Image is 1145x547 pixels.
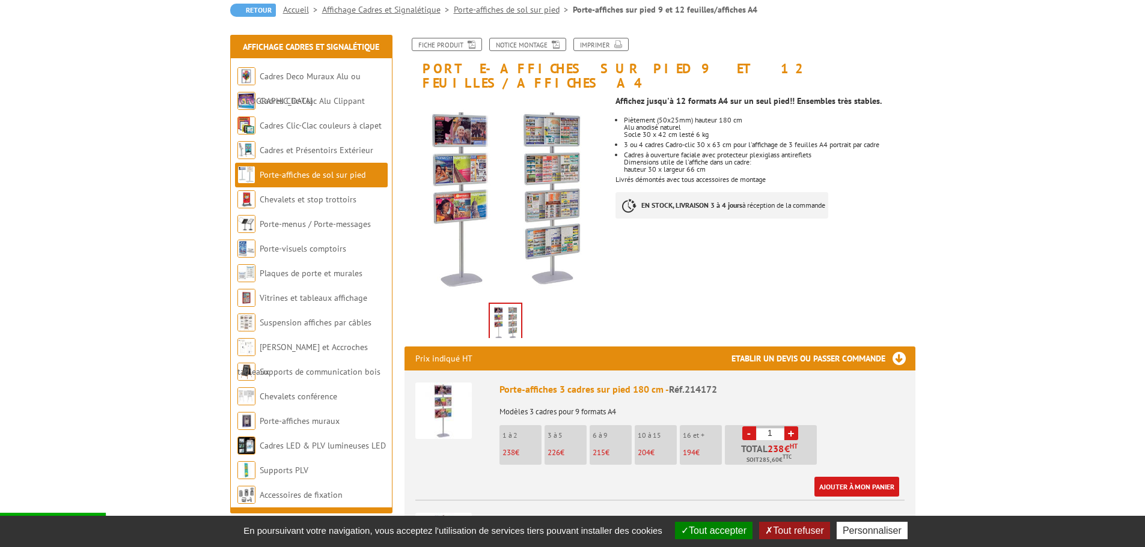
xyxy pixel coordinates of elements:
[814,477,899,497] a: Ajouter à mon panier
[638,449,677,457] p: €
[548,431,587,440] p: 3 à 5
[237,141,255,159] img: Cadres et Présentoirs Extérieur
[548,447,560,458] span: 226
[237,387,255,405] img: Chevalets conférence
[260,391,337,402] a: Chevalets conférence
[624,141,915,148] li: 3 ou 4 cadres Cadro-clic 30 x 63 cm pour l'affichage de 3 feuilles A4 portrait par cadre
[260,194,356,205] a: Chevalets et stop trottoirs
[237,166,255,184] img: Porte-affiches de sol sur pied
[260,366,380,377] a: Supports de communication bois
[502,449,542,457] p: €
[615,90,924,231] div: Livrés démontés avec tous accessoires de montage
[243,41,379,52] a: Affichage Cadres et Signalétique
[731,346,915,370] h3: Etablir un devis ou passer commande
[260,416,340,426] a: Porte-affiches muraux
[283,4,322,15] a: Accueil
[502,431,542,440] p: 1 à 2
[237,240,255,258] img: Porte-visuels comptoirs
[784,444,790,453] span: €
[490,304,521,341] img: porte_affiches_214172.jpg
[624,159,915,166] p: Dimensions utile de l'affiche dans un cadre:
[573,38,629,51] a: Imprimer
[683,449,722,457] p: €
[260,465,308,476] a: Supports PLV
[638,431,677,440] p: 10 à 15
[728,444,817,465] p: Total
[759,522,829,539] button: Tout refuser
[260,219,371,229] a: Porte-menus / Porte-messages
[260,120,382,131] a: Cadres Clic-Clac couleurs à clapet
[454,4,573,15] a: Porte-affiches de sol sur pied
[260,169,365,180] a: Porte-affiches de sol sur pied
[237,486,255,504] img: Accessoires de fixation
[624,166,915,173] p: hauteur 30 x largeur 66 cm
[593,449,632,457] p: €
[548,449,587,457] p: €
[615,95,882,106] strong: Affichez jusqu'à 12 formats A4 sur un seul pied!! Ensembles très stables.
[237,412,255,430] img: Porte-affiches muraux
[230,4,276,17] a: Retour
[260,489,343,500] a: Accessoires de fixation
[641,201,742,210] strong: EN STOCK, LIVRAISON 3 à 4 jours
[237,338,255,356] img: Cimaises et Accroches tableaux
[784,426,798,440] a: +
[489,38,566,51] a: Notice Montage
[499,382,905,396] div: Porte-affiches 3 cadres sur pied 180 cm -
[783,453,792,460] sup: TTC
[260,145,373,156] a: Cadres et Présentoirs Extérieur
[237,342,368,377] a: [PERSON_NAME] et Accroches tableaux
[573,4,757,16] li: Porte-affiches sur pied 9 et 12 feuilles/affiches A4
[260,95,365,106] a: Cadres Clic-Clac Alu Clippant
[499,513,905,527] div: Porte-affiches 4 cadres sur pied 180 cm -
[624,116,915,124] p: Piètement (50x25mm) hauteur 180 cm
[412,38,482,51] a: Fiche produit
[237,525,668,536] span: En poursuivant votre navigation, vous acceptez l'utilisation de services tiers pouvant installer ...
[790,442,798,450] sup: HT
[260,243,346,254] a: Porte-visuels comptoirs
[499,399,905,416] p: Modèles 3 cadres pour 9 formats A4
[237,215,255,233] img: Porte-menus / Porte-messages
[638,447,650,458] span: 204
[837,522,908,539] button: Personnaliser (fenêtre modale)
[237,313,255,331] img: Suspension affiches par câbles
[768,444,784,453] span: 238
[237,67,255,85] img: Cadres Deco Muraux Alu ou Bois
[237,190,255,208] img: Chevalets et stop trottoirs
[237,71,361,106] a: Cadres Deco Muraux Alu ou [GEOGRAPHIC_DATA]
[759,455,779,465] span: 285,60
[322,4,454,15] a: Affichage Cadres et Signalétique
[415,382,472,439] img: Porte-affiches 3 cadres sur pied 180 cm
[502,447,515,458] span: 238
[237,461,255,479] img: Supports PLV
[405,96,607,298] img: porte_affiches_214172.jpg
[683,447,695,458] span: 194
[395,38,924,90] h1: Porte-affiches sur pied 9 et 12 feuilles/affiches A4
[624,131,915,138] p: Socle 30 x 42 cm lesté 6 kg
[624,151,915,159] p: Cadres à ouverture faciale avec protecteur plexiglass antireflets
[593,431,632,440] p: 6 à 9
[624,124,915,131] p: Alu anodisé naturel
[260,440,386,451] a: Cadres LED & PLV lumineuses LED
[237,437,255,455] img: Cadres LED & PLV lumineuses LED
[669,383,717,395] span: Réf.214172
[747,455,792,465] span: Soit €
[415,346,472,370] p: Prix indiqué HT
[615,192,828,219] p: à réception de la commande
[669,513,717,525] span: Réf.214176
[237,264,255,282] img: Plaques de porte et murales
[260,317,371,328] a: Suspension affiches par câbles
[683,431,722,440] p: 16 et +
[260,292,367,303] a: Vitrines et tableaux affichage
[237,116,255,134] img: Cadres Clic-Clac couleurs à clapet
[742,426,756,440] a: -
[260,268,362,279] a: Plaques de porte et murales
[593,447,605,458] span: 215
[675,522,753,539] button: Tout accepter
[237,289,255,307] img: Vitrines et tableaux affichage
